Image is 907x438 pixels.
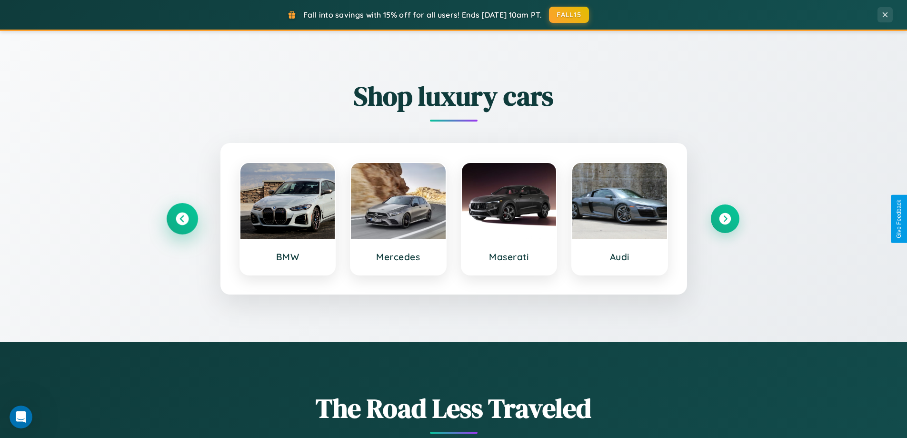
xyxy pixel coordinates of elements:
[360,251,436,263] h3: Mercedes
[471,251,547,263] h3: Maserati
[250,251,326,263] h3: BMW
[168,78,739,114] h2: Shop luxury cars
[168,390,739,427] h1: The Road Less Traveled
[10,406,32,428] iframe: Intercom live chat
[549,7,589,23] button: FALL15
[896,200,902,238] div: Give Feedback
[582,251,658,263] h3: Audi
[303,10,542,20] span: Fall into savings with 15% off for all users! Ends [DATE] 10am PT.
